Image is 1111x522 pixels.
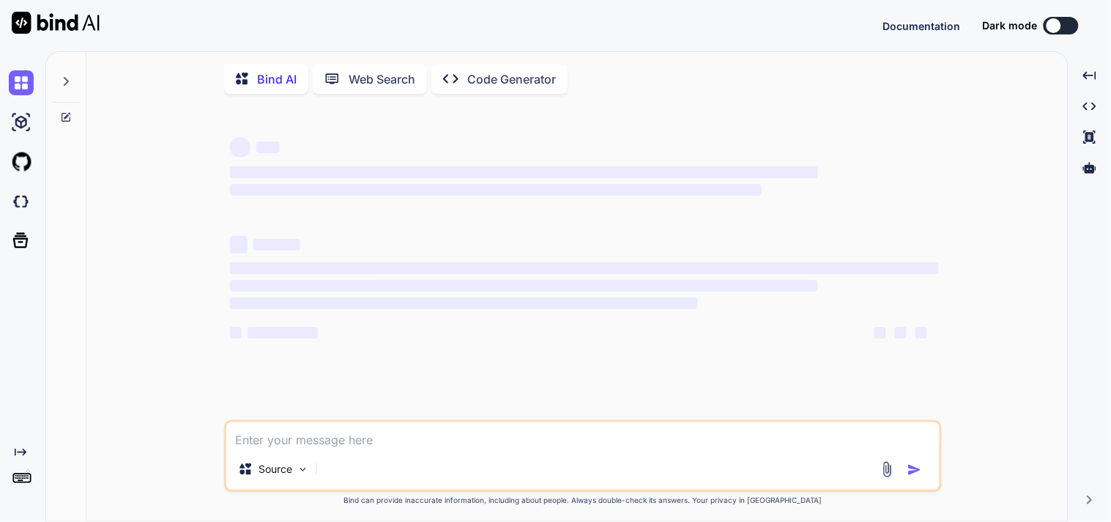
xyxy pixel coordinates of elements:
span: ‌ [874,327,886,339]
span: Dark mode [983,18,1038,33]
span: ‌ [895,327,907,339]
p: Bind can provide inaccurate information, including about people. Always double-check its answers.... [224,495,942,506]
span: ‌ [230,137,250,158]
span: ‌ [256,141,280,153]
img: icon [907,463,922,477]
span: ‌ [230,280,818,292]
img: Pick Models [297,463,309,476]
span: Documentation [883,20,961,32]
img: chat [9,70,34,95]
img: ai-studio [9,110,34,135]
img: Bind AI [12,12,100,34]
span: ‌ [230,184,762,196]
span: ‌ [253,239,300,251]
span: ‌ [248,327,318,339]
span: ‌ [230,236,248,254]
span: ‌ [230,166,818,178]
p: Code Generator [467,70,556,88]
p: Bind AI [257,70,297,88]
span: ‌ [230,262,939,274]
img: attachment [879,461,896,478]
p: Web Search [349,70,415,88]
p: Source [259,462,292,477]
span: ‌ [230,298,698,309]
img: githubLight [9,150,34,174]
span: ‌ [915,327,927,339]
button: Documentation [883,18,961,34]
span: ‌ [230,327,242,339]
img: darkCloudIdeIcon [9,189,34,214]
